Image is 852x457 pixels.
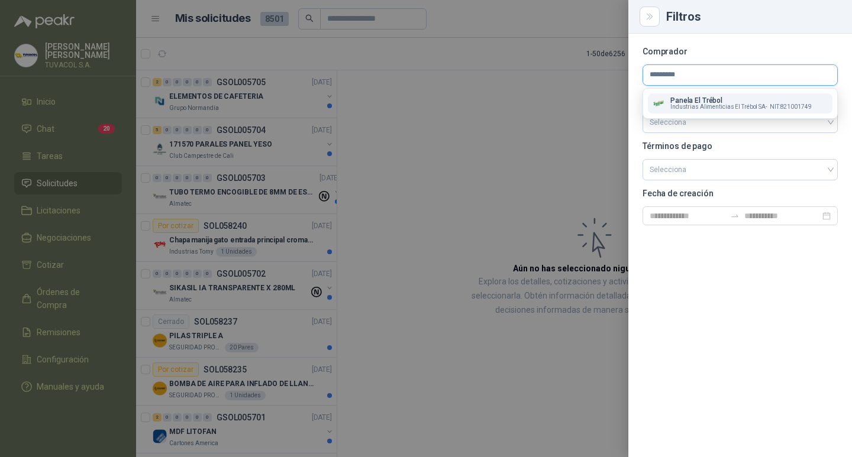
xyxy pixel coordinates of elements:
div: Filtros [666,11,838,22]
img: Company Logo [653,97,666,110]
p: Fecha de creación [643,190,838,197]
p: Términos de pago [643,142,838,150]
span: NIT : 821001749 [770,104,812,110]
span: swap-right [730,211,740,221]
span: to [730,211,740,221]
p: Comprador [643,48,838,55]
span: Industrias Alimenticias El Trébol SA - [670,104,767,110]
button: Company LogoPanela El TrébolIndustrias Alimenticias El Trébol SA-NIT:821001749 [648,93,832,114]
button: Close [643,9,657,24]
p: Panela El Trébol [670,97,812,104]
